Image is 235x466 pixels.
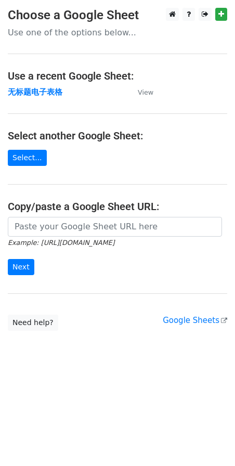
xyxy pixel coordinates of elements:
[138,88,153,96] small: View
[8,70,227,82] h4: Use a recent Google Sheet:
[8,130,227,142] h4: Select another Google Sheet:
[8,150,47,166] a: Select...
[8,259,34,275] input: Next
[8,87,62,97] a: 无标题电子表格
[127,87,153,97] a: View
[8,239,114,247] small: Example: [URL][DOMAIN_NAME]
[8,27,227,38] p: Use one of the options below...
[163,316,227,325] a: Google Sheets
[8,315,58,331] a: Need help?
[8,8,227,23] h3: Choose a Google Sheet
[8,217,222,237] input: Paste your Google Sheet URL here
[8,200,227,213] h4: Copy/paste a Google Sheet URL:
